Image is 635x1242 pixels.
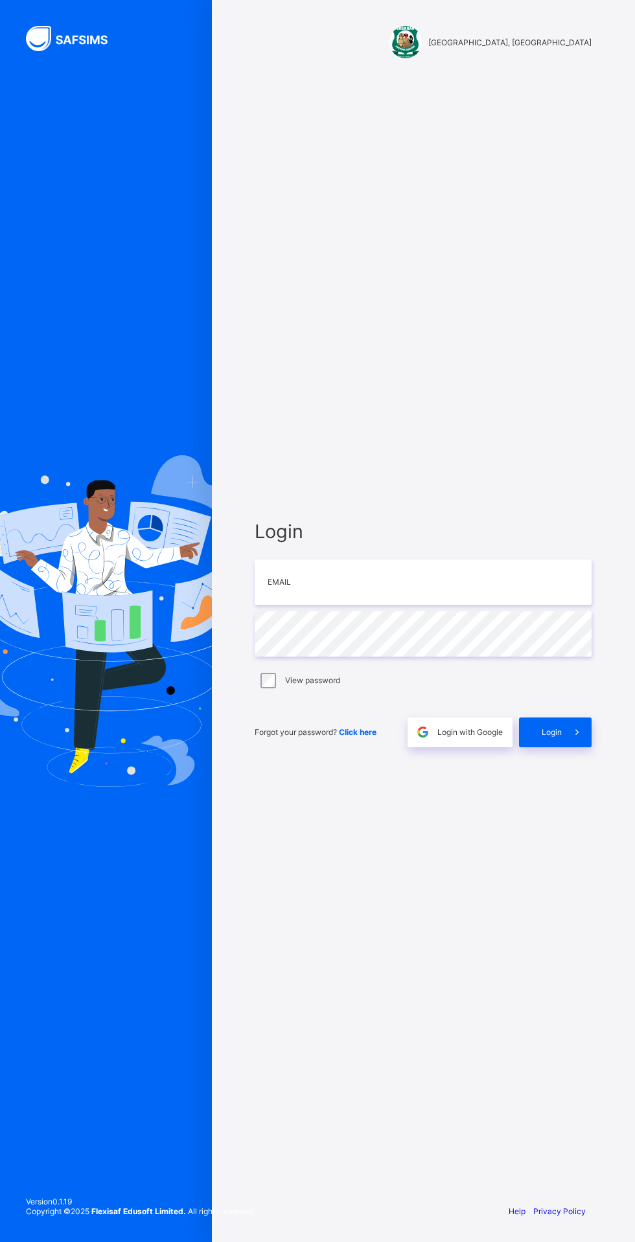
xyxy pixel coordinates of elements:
[428,38,592,47] span: [GEOGRAPHIC_DATA], [GEOGRAPHIC_DATA]
[415,725,430,740] img: google.396cfc9801f0270233282035f929180a.svg
[533,1206,586,1216] a: Privacy Policy
[255,520,592,543] span: Login
[255,727,376,737] span: Forgot your password?
[26,26,123,51] img: SAFSIMS Logo
[542,727,562,737] span: Login
[285,675,340,685] label: View password
[26,1197,255,1206] span: Version 0.1.19
[339,727,376,737] a: Click here
[91,1206,186,1216] strong: Flexisaf Edusoft Limited.
[509,1206,525,1216] a: Help
[437,727,503,737] span: Login with Google
[26,1206,255,1216] span: Copyright © 2025 All rights reserved.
